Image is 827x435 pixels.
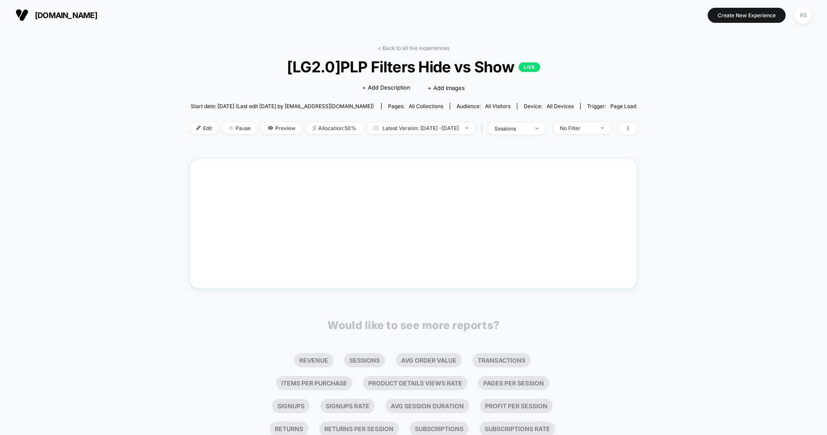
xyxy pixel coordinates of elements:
[373,126,378,130] img: calendar
[428,84,465,91] span: + Add Images
[795,7,811,24] div: RS
[494,125,529,132] div: sessions
[478,376,549,390] li: Pages Per Session
[212,58,615,76] span: [LG2.0]PLP Filters Hide vs Show
[261,122,302,134] span: Preview
[547,103,574,109] span: all devices
[610,103,636,109] span: Page Load
[535,127,538,129] img: end
[344,353,385,367] li: Sessions
[16,9,28,22] img: Visually logo
[13,8,100,22] button: [DOMAIN_NAME]
[388,103,443,109] div: Pages:
[457,103,510,109] div: Audience:
[367,122,475,134] span: Latest Version: [DATE] - [DATE]
[792,6,814,24] button: RS
[473,353,531,367] li: Transactions
[190,122,218,134] span: Edit
[223,122,257,134] span: Pause
[517,103,580,109] span: Device:
[560,125,594,131] div: No Filter
[294,353,333,367] li: Revenue
[229,126,233,130] img: end
[313,126,316,130] img: rebalance
[587,103,636,109] div: Trigger:
[362,84,410,92] span: + Add Description
[409,103,443,109] span: all collections
[479,122,488,135] span: |
[396,353,462,367] li: Avg Order Value
[480,399,553,413] li: Profit Per Session
[306,122,363,134] span: Allocation: 50%
[320,399,375,413] li: Signups Rate
[708,8,786,23] button: Create New Experience
[191,103,374,109] span: Start date: [DATE] (Last edit [DATE] by [EMAIL_ADDRESS][DOMAIN_NAME])
[465,127,468,129] img: end
[386,399,469,413] li: Avg Session Duration
[601,127,604,129] img: end
[327,319,500,332] p: Would like to see more reports?
[35,11,97,20] span: [DOMAIN_NAME]
[378,45,449,51] a: < Back to all live experiences
[485,103,510,109] span: All Visitors
[519,62,540,72] p: LIVE
[196,126,201,130] img: edit
[272,399,310,413] li: Signups
[363,376,467,390] li: Product Details Views Rate
[276,376,352,390] li: Items Per Purchase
